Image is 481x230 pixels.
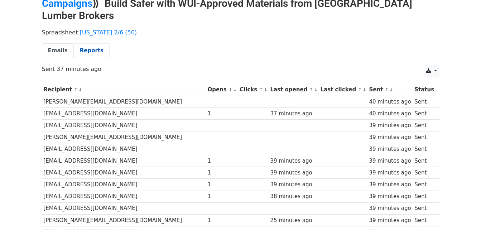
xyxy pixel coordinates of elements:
a: ↑ [358,87,362,92]
td: [PERSON_NAME][EMAIL_ADDRESS][DOMAIN_NAME] [42,214,206,226]
td: Sent [413,202,436,214]
div: 39 minutes ago [369,121,411,130]
div: 39 minutes ago [369,192,411,201]
div: 39 minutes ago [369,169,411,177]
td: Sent [413,96,436,107]
td: Sent [413,214,436,226]
td: [EMAIL_ADDRESS][DOMAIN_NAME] [42,202,206,214]
div: 39 minutes ago [369,204,411,212]
th: Last clicked [319,84,367,96]
div: 1 [208,192,236,201]
td: [EMAIL_ADDRESS][DOMAIN_NAME] [42,191,206,202]
a: ↓ [78,87,82,92]
td: [EMAIL_ADDRESS][DOMAIN_NAME] [42,167,206,179]
div: 1 [208,157,236,165]
div: 25 minutes ago [270,216,317,225]
a: ↑ [309,87,313,92]
p: Sent 37 minutes ago [42,65,439,73]
div: 1 [208,216,236,225]
td: Sent [413,167,436,179]
a: ↓ [314,87,318,92]
td: [EMAIL_ADDRESS][DOMAIN_NAME] [42,107,206,119]
div: 39 minutes ago [369,157,411,165]
a: ↑ [259,87,263,92]
th: Last opened [269,84,319,96]
a: ↑ [74,87,78,92]
div: 38 minutes ago [270,192,317,201]
td: [EMAIL_ADDRESS][DOMAIN_NAME] [42,155,206,167]
td: [PERSON_NAME][EMAIL_ADDRESS][DOMAIN_NAME] [42,96,206,107]
td: Sent [413,119,436,131]
td: Sent [413,179,436,191]
td: Sent [413,107,436,119]
a: ↓ [264,87,268,92]
th: Sent [367,84,413,96]
div: 1 [208,181,236,189]
th: Recipient [42,84,206,96]
div: 39 minutes ago [270,157,317,165]
a: ↓ [389,87,393,92]
th: Opens [206,84,238,96]
td: Sent [413,155,436,167]
div: 39 minutes ago [369,133,411,142]
td: [EMAIL_ADDRESS][DOMAIN_NAME] [42,143,206,155]
a: Emails [42,43,74,58]
div: 1 [208,110,236,118]
a: [US_STATE] 2/6 (50) [80,29,137,36]
td: [EMAIL_ADDRESS][DOMAIN_NAME] [42,179,206,191]
p: Spreadsheet: [42,29,439,36]
td: [EMAIL_ADDRESS][DOMAIN_NAME] [42,119,206,131]
div: 40 minutes ago [369,98,411,106]
th: Clicks [238,84,268,96]
div: 39 minutes ago [369,216,411,225]
div: 40 minutes ago [369,110,411,118]
a: ↓ [233,87,237,92]
td: [PERSON_NAME][EMAIL_ADDRESS][DOMAIN_NAME] [42,131,206,143]
td: Sent [413,131,436,143]
a: ↑ [385,87,389,92]
div: 39 minutes ago [270,169,317,177]
div: 37 minutes ago [270,110,317,118]
div: 1 [208,169,236,177]
a: ↓ [362,87,366,92]
a: Reports [74,43,110,58]
iframe: Chat Widget [445,196,481,230]
div: 39 minutes ago [270,181,317,189]
div: 39 minutes ago [369,181,411,189]
td: Sent [413,191,436,202]
div: 39 minutes ago [369,145,411,153]
th: Status [413,84,436,96]
a: ↑ [229,87,232,92]
td: Sent [413,143,436,155]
